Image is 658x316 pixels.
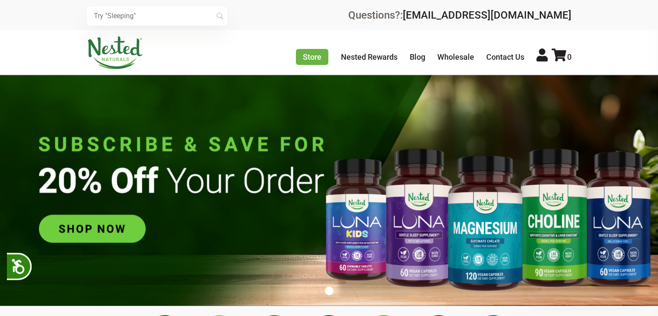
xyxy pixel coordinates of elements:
[486,52,524,61] a: Contact Us
[341,52,398,61] a: Nested Rewards
[437,52,474,61] a: Wholesale
[528,281,649,307] iframe: Button to open loyalty program pop-up
[403,9,571,21] a: [EMAIL_ADDRESS][DOMAIN_NAME]
[567,52,571,61] span: 0
[552,52,571,61] a: 0
[325,287,334,295] button: 1 of 1
[348,10,571,20] div: Questions?:
[296,49,328,65] a: Store
[410,52,425,61] a: Blog
[87,6,227,26] input: Try "Sleeping"
[87,36,143,69] img: Nested Naturals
